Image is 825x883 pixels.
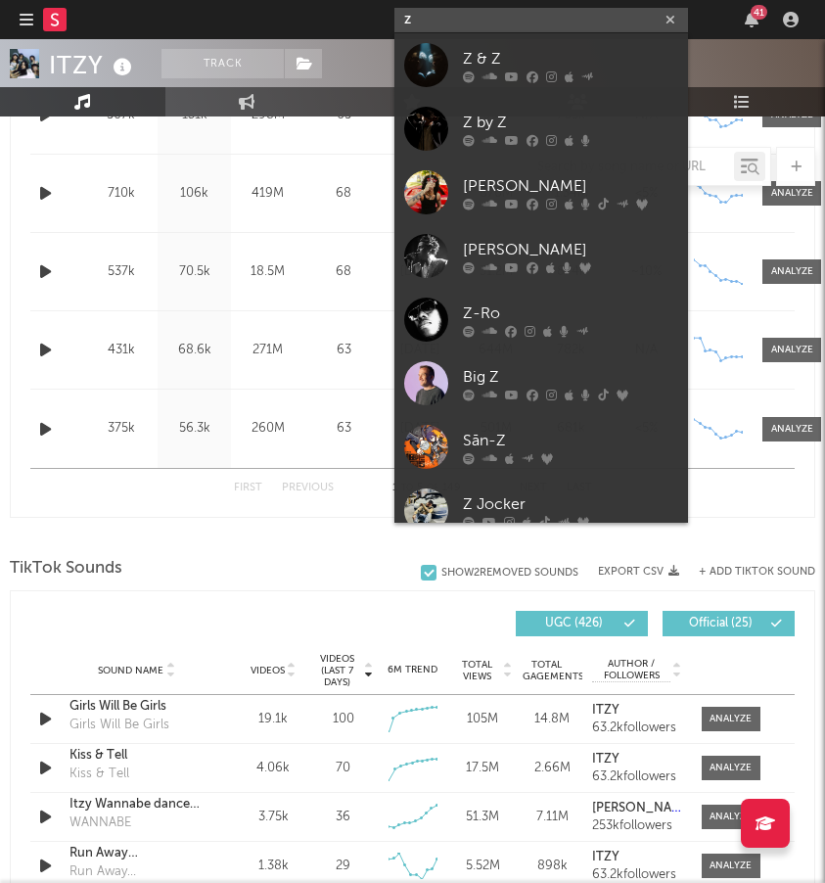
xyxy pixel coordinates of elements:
div: 68.6k [162,341,226,360]
a: Big Z [394,351,688,415]
div: [DATE] [388,262,453,282]
a: Kiss & Tell [69,746,205,766]
span: Official ( 25 ) [675,618,765,629]
div: 36 [336,808,350,827]
span: Author / Followers [592,658,670,682]
div: 51.3M [453,808,513,827]
div: Girls Will Be Girls [69,716,169,735]
div: Z Jocker [463,492,678,516]
div: 898k [523,857,582,876]
button: UGC(426) [516,611,648,636]
div: 253k followers [592,819,682,833]
button: Track [161,49,284,78]
div: 100 [333,710,354,729]
a: [PERSON_NAME] [394,161,688,224]
span: Videos [251,665,285,676]
div: 4.06k [244,759,303,778]
div: 63 [309,419,378,439]
button: First [234,483,262,493]
div: Big Z [463,365,678,389]
div: 68 [309,184,378,204]
div: 431k [89,341,153,360]
div: [DATE] [388,184,453,204]
strong: [PERSON_NAME] [592,802,693,814]
a: [PERSON_NAME] [394,224,688,288]
div: 63.2k followers [592,868,682,882]
a: ITZY [592,753,682,767]
button: Previous [282,483,334,493]
div: 260M [236,419,299,439]
div: Kiss & Tell [69,765,129,784]
div: 5.52M [453,857,513,876]
div: 710k [89,184,153,204]
a: Z by Z [394,97,688,161]
div: Z by Z [463,111,678,134]
button: Export CSV [598,566,679,578]
div: Run Away ([PERSON_NAME]) [69,862,205,882]
div: 105M [453,710,513,729]
a: ITZY [592,851,682,864]
div: 17.5M [453,759,513,778]
button: 41 [745,12,758,27]
div: Z-Ro [463,302,678,325]
div: 271M [236,341,299,360]
button: + Add TikTok Sound [679,567,815,578]
div: 3.75k [244,808,303,827]
div: 41 [751,5,767,20]
div: 56.3k [162,419,226,439]
div: WANNABE [69,813,131,833]
div: 63 [309,341,378,360]
div: Z & Z [463,47,678,70]
div: 70.5k [162,262,226,282]
div: 1 5 149 [373,477,481,500]
strong: ITZY [592,704,619,717]
a: Z-Ro [394,288,688,351]
span: Total Views [453,659,501,682]
a: Run Away ([PERSON_NAME]) [69,844,205,863]
div: [PERSON_NAME] [463,238,678,261]
strong: ITZY [592,753,619,766]
a: Itzy Wannabe dance break [69,795,205,814]
div: 1.38k [244,857,303,876]
div: 14.8M [523,710,582,729]
div: 18.5M [236,262,299,282]
div: 6M Trend [383,663,442,677]
button: Official(25) [663,611,795,636]
div: Sān-Z [463,429,678,452]
span: Videos (last 7 days) [313,653,361,688]
div: 29 [336,857,350,876]
a: ITZY [592,704,682,718]
div: 2.66M [523,759,582,778]
input: Search for artists [394,8,688,32]
div: 7.11M [523,808,582,827]
span: Total Engagements [509,659,583,682]
div: 537k [89,262,153,282]
div: 375k [89,419,153,439]
a: Sān-Z [394,415,688,479]
div: 63.2k followers [592,721,682,735]
div: Show 2 Removed Sounds [441,567,578,580]
a: [PERSON_NAME] [592,802,682,815]
span: TikTok Sounds [10,557,122,581]
button: + Add TikTok Sound [699,567,815,578]
div: 68 [309,262,378,282]
div: 70 [336,759,350,778]
div: 419M [236,184,299,204]
a: Z Jocker [394,479,688,542]
a: Girls Will Be Girls [69,697,205,717]
div: [DATE] [388,419,453,439]
span: UGC ( 426 ) [528,618,619,629]
div: ITZY [49,49,137,81]
a: Z & Z [394,33,688,97]
strong: ITZY [592,851,619,863]
div: [DATE] [388,341,453,360]
div: 106k [162,184,226,204]
span: Sound Name [98,665,163,676]
div: 19.1k [244,710,303,729]
div: 63.2k followers [592,770,682,784]
div: [PERSON_NAME] [463,174,678,198]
